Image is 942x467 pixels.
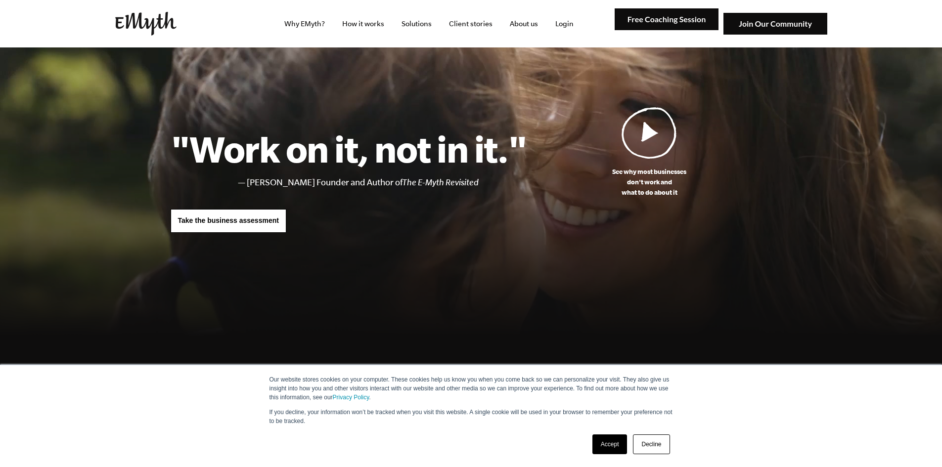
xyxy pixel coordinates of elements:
img: Join Our Community [723,13,827,35]
a: Privacy Policy [333,394,369,401]
p: Our website stores cookies on your computer. These cookies help us know you when you come back so... [269,375,673,402]
a: Decline [633,434,670,454]
i: The E-Myth Revisited [403,177,479,187]
p: See why most businesses don't work and what to do about it [527,167,772,198]
img: EMyth [115,12,177,36]
p: If you decline, your information won’t be tracked when you visit this website. A single cookie wi... [269,408,673,425]
li: [PERSON_NAME] Founder and Author of [247,175,527,190]
h1: "Work on it, not in it." [171,127,527,170]
img: Free Coaching Session [615,8,718,31]
a: Take the business assessment [171,209,286,233]
img: Play Video [622,107,677,159]
span: Take the business assessment [178,216,279,224]
a: Accept [592,434,628,454]
a: See why most businessesdon't work andwhat to do about it [527,107,772,198]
